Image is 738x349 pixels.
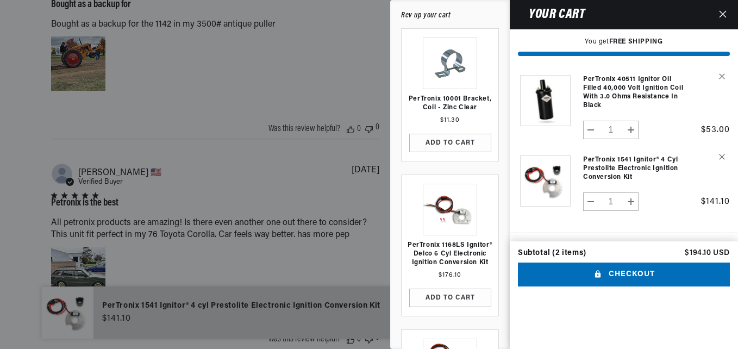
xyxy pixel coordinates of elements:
iframe: PayPal-paypal [518,301,730,325]
span: $141.10 [701,197,730,206]
button: Checkout [518,263,730,287]
a: PerTronix 1541 Ignitor® 4 cyl Prestolite Electronic Ignition Conversion Kit [583,155,691,182]
span: $53.00 [701,126,730,134]
strong: FREE SHIPPING [609,39,663,45]
div: Subtotal (2 items) [518,250,586,257]
input: Quantity for PerTronix 1541 Ignitor® 4 cyl Prestolite Electronic Ignition Conversion Kit [598,192,624,211]
p: $194.10 USD [685,250,730,257]
input: Quantity for PerTronix 40511 Ignitor Oil Filled 40,000 Volt Ignition Coil with 3.0 Ohms Resistanc... [598,121,624,139]
a: PerTronix 40511 Ignitor Oil Filled 40,000 Volt Ignition Coil with 3.0 Ohms Resistance in Black [583,75,691,110]
h2: Your cart [518,9,585,20]
button: Remove PerTronix 40511 Ignitor Oil Filled 40,000 Volt Ignition Coil with 3.0 Ohms Resistance in B... [710,67,729,86]
p: You get [518,38,730,47]
button: Remove PerTronix 1541 Ignitor® 4 cyl Prestolite Electronic Ignition Conversion Kit [710,147,729,166]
